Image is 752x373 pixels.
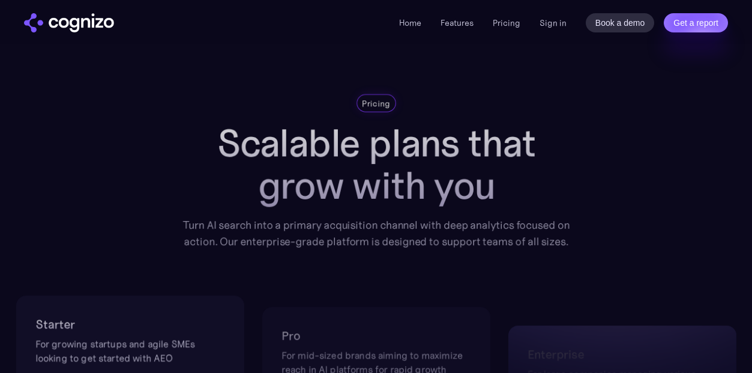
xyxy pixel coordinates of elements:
[399,17,421,28] a: Home
[586,13,655,32] a: Book a demo
[24,13,114,32] a: home
[24,13,114,32] img: cognizo logo
[173,121,578,207] h1: Scalable plans that grow with you
[664,13,728,32] a: Get a report
[540,16,567,30] a: Sign in
[35,315,225,334] h2: Starter
[493,17,520,28] a: Pricing
[173,217,578,250] div: Turn AI search into a primary acquisition channel with deep analytics focused on action. Our ente...
[281,326,471,345] h2: Pro
[35,336,225,365] div: For growing startups and agile SMEs looking to get started with AEO
[528,345,717,364] h2: Enterprise
[441,17,474,28] a: Features
[362,97,391,109] div: Pricing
